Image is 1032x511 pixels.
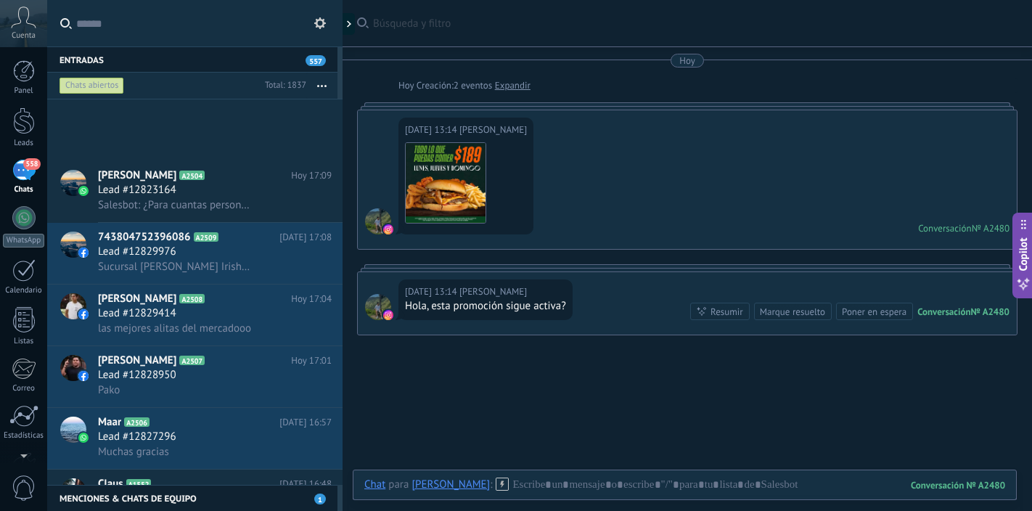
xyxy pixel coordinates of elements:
div: Hola, esta promoción sigue activa? [405,299,566,314]
span: Hoy 17:09 [291,168,332,183]
span: Benjamin Rios [365,208,391,234]
span: Muchas gracias [98,445,169,459]
div: Conversación [918,222,972,234]
span: Sucursal [PERSON_NAME] Irish Pub Siempre Rifandose, así que ya saben dónde buscar las alitas más ... [98,260,252,274]
div: Marque resuelto [760,305,825,319]
a: avataricon743804752396086A2509[DATE] 17:08Lead #12829976Sucursal [PERSON_NAME] Irish Pub Siempre ... [47,223,343,284]
div: 2480 [911,479,1005,491]
span: Cuenta [12,31,36,41]
div: Benjamin Rios [411,478,490,491]
div: Conversación [917,306,970,318]
span: Lead #12823164 [98,183,176,197]
span: Copilot [1016,238,1031,271]
span: A2504 [179,171,205,180]
a: avatariconMaarA2506[DATE] 16:57Lead #12827296Muchas gracias [47,408,343,469]
span: Pako [98,383,120,397]
div: Total: 1837 [259,78,306,93]
img: icon [78,309,89,319]
img: icon [78,433,89,443]
div: Panel [3,86,45,96]
span: [DATE] 17:08 [279,230,332,245]
img: image-1967015844148197.jpe [406,143,486,223]
span: Maar [98,415,121,430]
span: las mejores alitas del mercadooo [98,322,251,335]
div: Estadísticas [3,431,45,441]
div: Correo [3,384,45,393]
span: A1552 [126,479,152,488]
img: icon [78,186,89,196]
span: [PERSON_NAME] [98,168,176,183]
span: Hoy 17:04 [291,292,332,306]
span: Benjamin Rios [459,285,527,299]
a: avataricon[PERSON_NAME]A2508Hoy 17:04Lead #12829414las mejores alitas del mercadooo [47,285,343,346]
img: instagram.svg [383,224,393,234]
div: № A2480 [972,222,1010,234]
span: [DATE] 16:48 [279,477,332,491]
span: A2506 [124,417,150,427]
span: para [388,478,409,492]
span: [PERSON_NAME] [98,292,176,306]
span: Benjamin Rios [365,294,391,320]
div: [DATE] 13:14 [405,123,459,137]
div: WhatsApp [3,234,44,248]
img: icon [78,371,89,381]
div: Hoy [679,54,695,68]
div: № A2480 [971,306,1010,318]
div: Chats abiertos [60,77,124,94]
span: A2507 [179,356,205,365]
span: Lead #12829976 [98,245,176,259]
span: Lead #12827296 [98,430,176,444]
span: 1 [314,494,326,504]
span: Búsqueda y filtro [373,17,1017,30]
span: Benjamin Rios [459,123,527,137]
div: Creación: [398,78,531,93]
span: 557 [306,55,326,66]
span: 743804752396086 [98,230,191,245]
a: avataricon[PERSON_NAME]A2507Hoy 17:01Lead #12828950Pako [47,346,343,407]
a: Expandir [495,78,531,93]
span: A2508 [179,294,205,303]
div: Menciones & Chats de equipo [47,485,337,511]
span: A2509 [194,232,219,242]
img: icon [78,248,89,258]
span: : [490,478,492,492]
span: [DATE] 16:57 [279,415,332,430]
span: Salesbot: ¿Para cuantas personas sería? [98,198,252,212]
div: Resumir [710,305,743,319]
span: [PERSON_NAME] [98,353,176,368]
div: [DATE] 13:14 [405,285,459,299]
div: Listas [3,337,45,346]
a: avataricon[PERSON_NAME]A2504Hoy 17:09Lead #12823164Salesbot: ¿Para cuantas personas sería? [47,161,343,222]
div: Chats [3,185,45,195]
div: Calendario [3,286,45,295]
span: Lead #12829414 [98,306,176,321]
div: Hoy [398,78,417,93]
div: Entradas [47,46,337,73]
div: Poner en espera [842,305,906,319]
div: Leads [3,139,45,148]
img: instagram.svg [383,310,393,320]
div: Mostrar [340,13,355,35]
span: 2 eventos [454,78,492,93]
span: Lead #12828950 [98,368,176,383]
span: 558 [23,158,40,170]
span: Hoy 17:01 [291,353,332,368]
span: Claus [98,477,123,491]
